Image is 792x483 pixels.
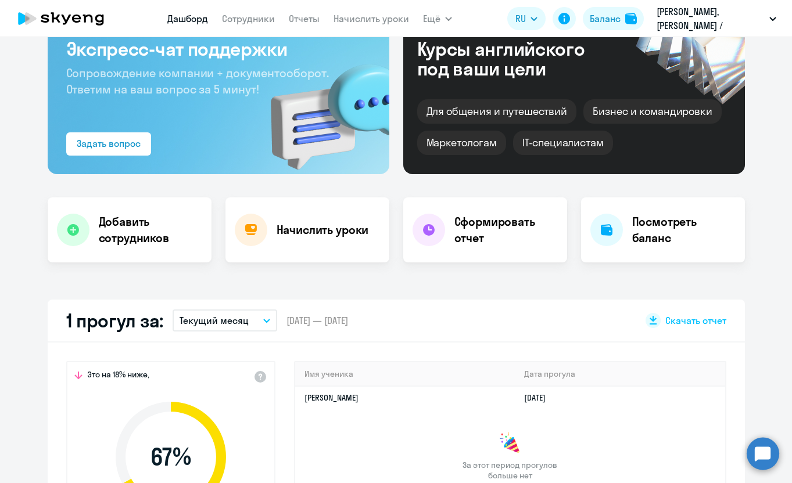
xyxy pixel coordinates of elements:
[583,7,644,30] button: Балансbalance
[625,13,637,24] img: balance
[334,13,409,24] a: Начислить уроки
[417,99,577,124] div: Для общения и путешествий
[524,392,555,403] a: [DATE]
[77,136,141,150] div: Задать вопрос
[277,222,369,238] h4: Начислить уроки
[461,460,559,481] span: За этот период прогулов больше нет
[417,131,506,155] div: Маркетологам
[499,432,522,455] img: congrats
[66,66,329,96] span: Сопровождение компании + документооборот. Ответим на ваш вопрос за 5 минут!
[665,314,726,327] span: Скачать отчет
[167,13,208,24] a: Дашборд
[590,12,621,26] div: Баланс
[286,314,348,327] span: [DATE] — [DATE]
[222,13,275,24] a: Сотрудники
[515,362,725,386] th: Дата прогула
[513,131,613,155] div: IT-специалистам
[254,44,389,174] img: bg-img
[632,214,736,246] h4: Посмотреть баланс
[66,309,163,332] h2: 1 прогул за:
[417,39,616,78] div: Курсы английского под ваши цели
[515,12,526,26] span: RU
[583,99,722,124] div: Бизнес и командировки
[454,214,558,246] h4: Сформировать отчет
[657,5,765,33] p: [PERSON_NAME], [PERSON_NAME] / YouHodler
[66,37,371,60] h3: Экспресс-чат поддержки
[173,309,277,331] button: Текущий месяц
[651,5,782,33] button: [PERSON_NAME], [PERSON_NAME] / YouHodler
[295,362,515,386] th: Имя ученика
[87,369,149,383] span: Это на 18% ниже,
[66,132,151,156] button: Задать вопрос
[104,443,238,471] span: 67 %
[289,13,320,24] a: Отчеты
[180,313,249,327] p: Текущий месяц
[423,12,440,26] span: Ещё
[99,214,202,246] h4: Добавить сотрудников
[423,7,452,30] button: Ещё
[507,7,546,30] button: RU
[304,392,359,403] a: [PERSON_NAME]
